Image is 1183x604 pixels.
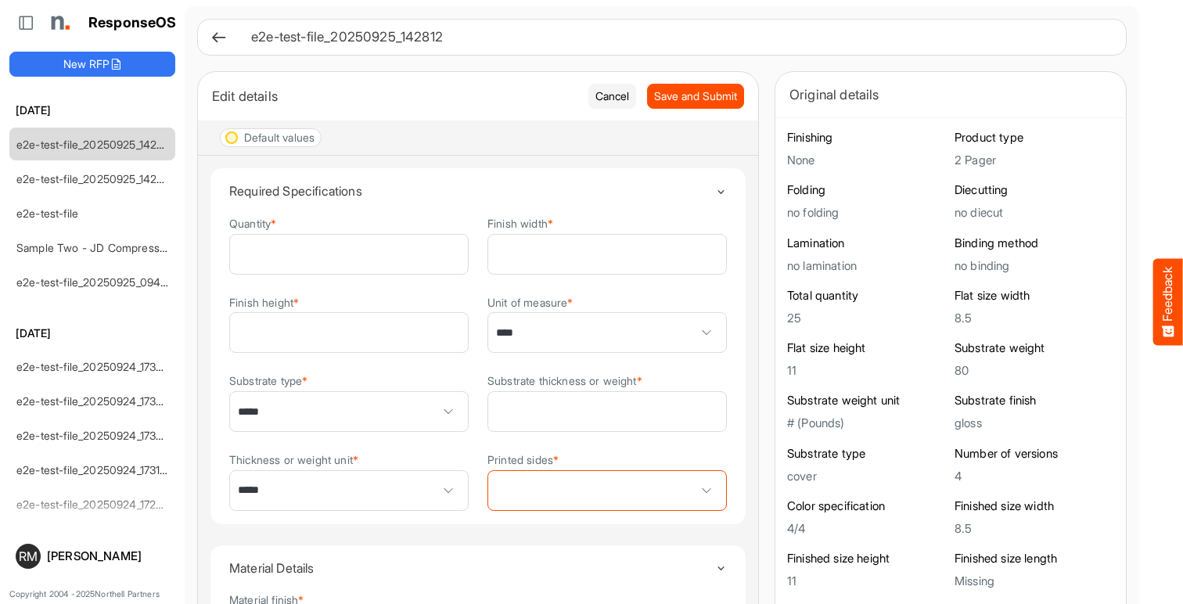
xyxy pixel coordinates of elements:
[229,218,276,229] label: Quantity
[16,429,176,442] a: e2e-test-file_20250924_173220
[787,522,947,535] h5: 4/4
[787,235,947,251] h6: Lamination
[955,259,1114,272] h5: no binding
[787,393,947,408] h6: Substrate weight unit
[9,325,175,342] h6: [DATE]
[787,416,947,430] h5: # (Pounds)
[487,297,574,308] label: Unit of measure
[229,184,715,198] h4: Required Specifications
[787,206,947,219] h5: no folding
[787,469,947,483] h5: cover
[955,182,1114,198] h6: Diecutting
[487,375,642,386] label: Substrate thickness or weight
[47,550,169,562] div: [PERSON_NAME]
[9,52,175,77] button: New RFP
[787,311,947,325] h5: 25
[647,84,744,109] button: Save and Submit Progress
[955,416,1114,430] h5: gloss
[955,469,1114,483] h5: 4
[787,182,947,198] h6: Folding
[16,360,173,373] a: e2e-test-file_20250924_173651
[955,130,1114,146] h6: Product type
[229,297,299,308] label: Finish height
[955,551,1114,566] h6: Finished size length
[955,206,1114,219] h5: no diecut
[955,364,1114,377] h5: 80
[487,454,559,466] label: Printed sides
[9,102,175,119] h6: [DATE]
[251,31,1101,44] h6: e2e-test-file_20250925_142812
[955,153,1114,167] h5: 2 Pager
[955,574,1114,588] h5: Missing
[955,498,1114,514] h6: Finished size width
[16,207,78,220] a: e2e-test-file
[588,84,636,109] button: Cancel
[787,288,947,304] h6: Total quantity
[16,172,178,185] a: e2e-test-file_20250925_142434
[955,235,1114,251] h6: Binding method
[654,88,737,105] span: Save and Submit
[229,454,358,466] label: Thickness or weight unit
[16,275,182,289] a: e2e-test-file_20250925_094054
[229,545,727,591] summary: Toggle content
[787,498,947,514] h6: Color specification
[787,551,947,566] h6: Finished size height
[229,375,307,386] label: Substrate type
[787,153,947,167] h5: None
[229,561,715,575] h4: Material Details
[955,393,1114,408] h6: Substrate finish
[955,311,1114,325] h5: 8.5
[787,364,947,377] h5: 11
[212,85,577,107] div: Edit details
[955,288,1114,304] h6: Flat size width
[787,446,947,462] h6: Substrate type
[955,340,1114,356] h6: Substrate weight
[244,132,315,143] div: Default values
[955,446,1114,462] h6: Number of versions
[787,340,947,356] h6: Flat size height
[955,522,1114,535] h5: 8.5
[787,259,947,272] h5: no lamination
[787,130,947,146] h6: Finishing
[16,463,173,476] a: e2e-test-file_20250924_173139
[88,15,177,31] h1: ResponseOS
[229,168,727,214] summary: Toggle content
[1153,259,1183,346] button: Feedback
[16,241,182,254] a: Sample Two - JD Compressed 2
[787,574,947,588] h5: 11
[16,394,176,408] a: e2e-test-file_20250924_173550
[487,218,553,229] label: Finish width
[16,138,174,151] a: e2e-test-file_20250925_142812
[43,7,74,38] img: Northell
[19,550,38,563] span: RM
[789,84,1112,106] div: Original details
